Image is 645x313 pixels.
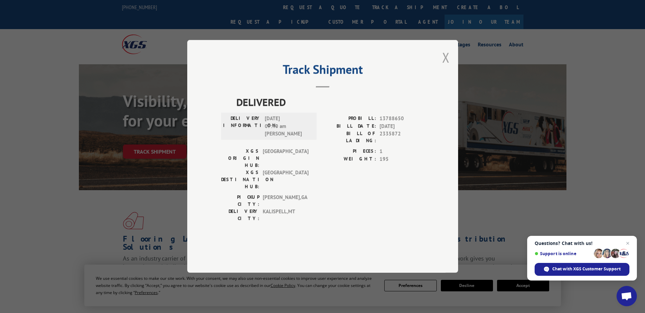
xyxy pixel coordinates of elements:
[380,148,424,156] span: 1
[221,208,259,222] label: DELIVERY CITY:
[263,169,308,191] span: [GEOGRAPHIC_DATA]
[236,95,424,110] span: DELIVERED
[380,155,424,163] span: 195
[535,251,592,256] span: Support is online
[221,65,424,77] h2: Track Shipment
[323,148,376,156] label: PIECES:
[380,122,424,130] span: [DATE]
[535,241,629,246] span: Questions? Chat with us!
[263,194,308,208] span: [PERSON_NAME] , GA
[263,208,308,222] span: KALISPELL , MT
[323,115,376,123] label: PROBILL:
[221,169,259,191] label: XGS DESTINATION HUB:
[380,115,424,123] span: 13788650
[624,239,632,247] span: Close chat
[442,48,450,66] button: Close modal
[323,122,376,130] label: BILL DATE:
[223,115,261,138] label: DELIVERY INFORMATION:
[323,130,376,144] label: BILL OF LADING:
[535,263,629,276] div: Chat with XGS Customer Support
[617,286,637,306] div: Open chat
[263,148,308,169] span: [GEOGRAPHIC_DATA]
[380,130,424,144] span: 2335872
[323,155,376,163] label: WEIGHT:
[221,194,259,208] label: PICKUP CITY:
[221,148,259,169] label: XGS ORIGIN HUB:
[552,266,621,272] span: Chat with XGS Customer Support
[265,115,310,138] span: [DATE] 07:40 am [PERSON_NAME]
